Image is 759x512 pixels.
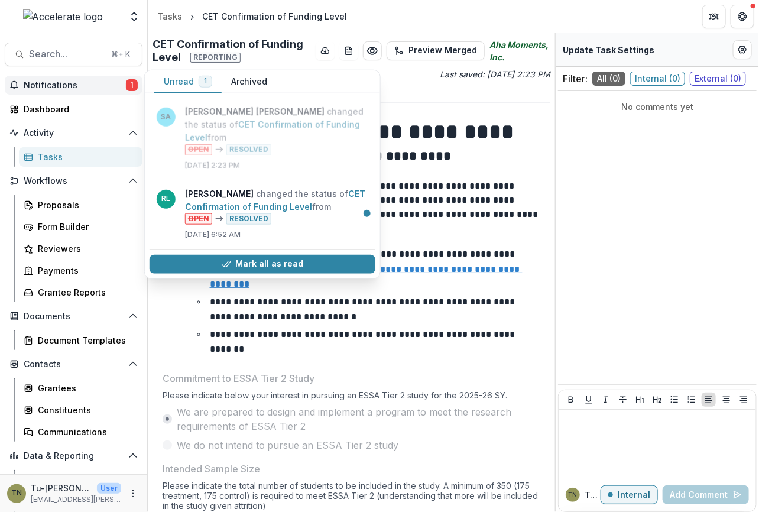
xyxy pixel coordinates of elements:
[569,492,578,498] div: Tu-Quyen Nguyen
[599,393,613,407] button: Italicize
[153,8,187,25] a: Tasks
[31,494,121,505] p: [EMAIL_ADDRESS][PERSON_NAME][DOMAIN_NAME]
[19,147,142,167] a: Tasks
[563,101,752,113] p: No comments yet
[19,470,142,490] a: Dashboard
[38,264,133,277] div: Payments
[24,103,133,115] div: Dashboard
[38,286,133,299] div: Grantee Reports
[592,72,625,86] span: All ( 0 )
[667,393,682,407] button: Bullet List
[38,151,133,163] div: Tasks
[5,446,142,465] button: Open Data & Reporting
[24,176,124,186] span: Workflows
[354,68,551,80] p: Last saved: [DATE] 2:23 PM
[731,5,754,28] button: Get Help
[150,254,375,273] button: Mark all as read
[19,330,142,350] a: Document Templates
[163,371,315,385] p: Commitment to ESSA Tier 2 Study
[650,393,664,407] button: Heading 2
[38,242,133,255] div: Reviewers
[185,119,360,142] a: CET Confirmation of Funding Level
[489,38,550,63] i: Aha Moments, Inc.
[222,70,277,93] button: Archived
[719,393,734,407] button: Align Center
[153,8,352,25] nav: breadcrumb
[19,378,142,398] a: Grantees
[24,80,126,90] span: Notifications
[585,489,601,501] p: Tu-[PERSON_NAME] N
[38,334,133,346] div: Document Templates
[38,474,133,486] div: Dashboard
[38,221,133,233] div: Form Builder
[185,189,365,212] a: CET Confirmation of Funding Level
[38,382,133,394] div: Grantees
[24,451,124,461] span: Data & Reporting
[685,393,699,407] button: Ordered List
[38,199,133,211] div: Proposals
[563,44,654,56] p: Update Task Settings
[11,490,22,497] div: Tu-Quyen Nguyen
[363,41,382,60] button: Preview 5c3a6396-7522-4696-ab8c-06aa62a0000f.pdf
[97,483,121,494] p: User
[316,41,335,60] button: download-button
[618,490,650,500] p: Internal
[185,187,368,225] p: changed the status of from
[5,171,142,190] button: Open Workflows
[19,217,142,236] a: Form Builder
[202,10,347,22] div: CET Confirmation of Funding Level
[177,405,541,433] span: We are prepared to design and implement a program to meet the research requirements of ESSA Tier 2
[29,48,104,60] span: Search...
[5,76,142,95] button: Notifications1
[601,485,658,504] button: Internal
[564,393,578,407] button: Bold
[109,48,132,61] div: ⌘ + K
[177,438,399,452] span: We do not intend to pursue an ESSA Tier 2 study
[733,40,752,59] button: Edit Form Settings
[19,400,142,420] a: Constituents
[163,390,541,405] div: Please indicate below your interest in pursuing an ESSA Tier 2 study for the 2025-26 SY.
[24,312,124,322] span: Documents
[5,307,142,326] button: Open Documents
[5,355,142,374] button: Open Contacts
[690,72,746,86] span: External ( 0 )
[737,393,751,407] button: Align Right
[38,426,133,438] div: Communications
[24,359,124,370] span: Contacts
[616,393,630,407] button: Strike
[19,422,142,442] a: Communications
[5,124,142,142] button: Open Activity
[702,5,726,28] button: Partners
[339,41,358,60] button: download-word-button
[126,5,142,28] button: Open entity switcher
[126,79,138,91] span: 1
[126,487,140,501] button: More
[23,9,103,24] img: Accelerate logo
[31,482,92,494] p: Tu-[PERSON_NAME]
[19,261,142,280] a: Payments
[157,10,182,22] div: Tasks
[387,41,485,60] button: Preview Merged
[163,462,260,476] p: Intended Sample Size
[702,393,716,407] button: Align Left
[24,128,124,138] span: Activity
[5,43,142,66] button: Search...
[582,393,596,407] button: Underline
[630,72,685,86] span: Internal ( 0 )
[153,38,311,63] h2: CET Confirmation of Funding Level
[204,77,207,85] span: 1
[563,72,588,86] p: Filter:
[185,105,368,155] p: changed the status of from
[19,195,142,215] a: Proposals
[5,99,142,119] a: Dashboard
[154,70,222,93] button: Unread
[19,283,142,302] a: Grantee Reports
[19,239,142,258] a: Reviewers
[663,485,749,504] button: Add Comment
[190,53,241,62] span: Reporting
[38,404,133,416] div: Constituents
[633,393,647,407] button: Heading 1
